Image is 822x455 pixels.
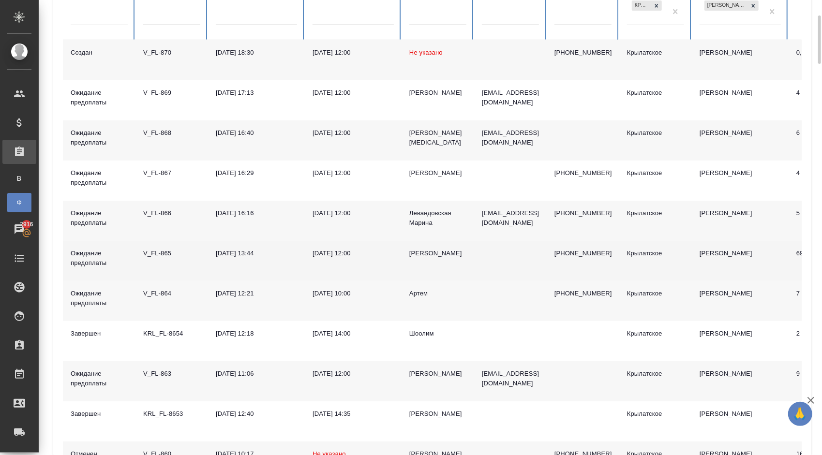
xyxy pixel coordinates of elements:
[692,281,789,321] td: [PERSON_NAME]
[409,369,466,379] div: [PERSON_NAME]
[692,401,789,441] td: [PERSON_NAME]
[313,369,394,379] div: [DATE] 12:00
[143,88,200,98] div: V_FL-869
[143,369,200,379] div: V_FL-863
[554,289,612,298] p: [PHONE_NUMBER]
[216,249,297,258] div: [DATE] 13:44
[554,48,612,58] p: [PHONE_NUMBER]
[409,249,466,258] div: [PERSON_NAME]
[143,329,200,338] div: KRL_FL-8654
[313,409,394,419] div: [DATE] 14:35
[692,120,789,161] td: [PERSON_NAME]
[692,201,789,241] td: [PERSON_NAME]
[692,80,789,120] td: [PERSON_NAME]
[788,402,812,426] button: 🙏
[71,329,128,338] div: Завершен
[627,369,684,379] div: Крылатское
[14,220,39,229] span: 2916
[71,409,128,419] div: Завершен
[7,169,31,188] a: В
[692,361,789,401] td: [PERSON_NAME]
[143,409,200,419] div: KRL_FL-8653
[71,289,128,308] div: Ожидание предоплаты
[792,404,808,424] span: 🙏
[627,168,684,178] div: Крылатское
[409,329,466,338] div: Шоолим
[627,329,684,338] div: Крылатское
[216,329,297,338] div: [DATE] 12:18
[482,208,539,228] p: [EMAIL_ADDRESS][DOMAIN_NAME]
[216,88,297,98] div: [DATE] 17:13
[409,49,443,56] span: Не указано
[71,48,128,58] div: Создан
[482,128,539,147] p: [EMAIL_ADDRESS][DOMAIN_NAME]
[71,128,128,147] div: Ожидание предоплаты
[482,369,539,388] p: [EMAIL_ADDRESS][DOMAIN_NAME]
[216,128,297,138] div: [DATE] 16:40
[71,369,128,388] div: Ожидание предоплаты
[627,289,684,298] div: Крылатское
[143,208,200,218] div: V_FL-866
[409,128,466,147] div: [PERSON_NAME][MEDICAL_DATA]
[143,128,200,138] div: V_FL-868
[627,409,684,419] div: Крылатское
[143,249,200,258] div: V_FL-865
[692,40,789,80] td: [PERSON_NAME]
[627,88,684,98] div: Крылатское
[71,88,128,107] div: Ожидание предоплаты
[627,48,684,58] div: Крылатское
[216,208,297,218] div: [DATE] 16:16
[313,208,394,218] div: [DATE] 12:00
[313,329,394,338] div: [DATE] 14:00
[409,289,466,298] div: Артем
[143,168,200,178] div: V_FL-867
[313,249,394,258] div: [DATE] 12:00
[216,168,297,178] div: [DATE] 16:29
[627,208,684,218] div: Крылатское
[632,0,651,11] div: Крылатское
[313,88,394,98] div: [DATE] 12:00
[627,249,684,258] div: Крылатское
[554,168,612,178] p: [PHONE_NUMBER]
[71,168,128,188] div: Ожидание предоплаты
[12,174,27,183] span: В
[216,369,297,379] div: [DATE] 11:06
[143,289,200,298] div: V_FL-864
[216,409,297,419] div: [DATE] 12:40
[216,289,297,298] div: [DATE] 12:21
[627,128,684,138] div: Крылатское
[409,88,466,98] div: [PERSON_NAME]
[143,48,200,58] div: V_FL-870
[7,193,31,212] a: Ф
[313,168,394,178] div: [DATE] 12:00
[313,48,394,58] div: [DATE] 12:00
[216,48,297,58] div: [DATE] 18:30
[313,128,394,138] div: [DATE] 12:00
[704,0,748,11] div: [PERSON_NAME]
[71,249,128,268] div: Ожидание предоплаты
[71,208,128,228] div: Ожидание предоплаты
[313,289,394,298] div: [DATE] 10:00
[409,208,466,228] div: Левандовская Марина
[12,198,27,207] span: Ф
[692,241,789,281] td: [PERSON_NAME]
[692,161,789,201] td: [PERSON_NAME]
[554,249,612,258] p: [PHONE_NUMBER]
[409,168,466,178] div: [PERSON_NAME]
[692,321,789,361] td: [PERSON_NAME]
[409,409,466,419] div: [PERSON_NAME]
[482,88,539,107] p: [EMAIL_ADDRESS][DOMAIN_NAME]
[2,217,36,241] a: 2916
[554,208,612,218] p: [PHONE_NUMBER]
